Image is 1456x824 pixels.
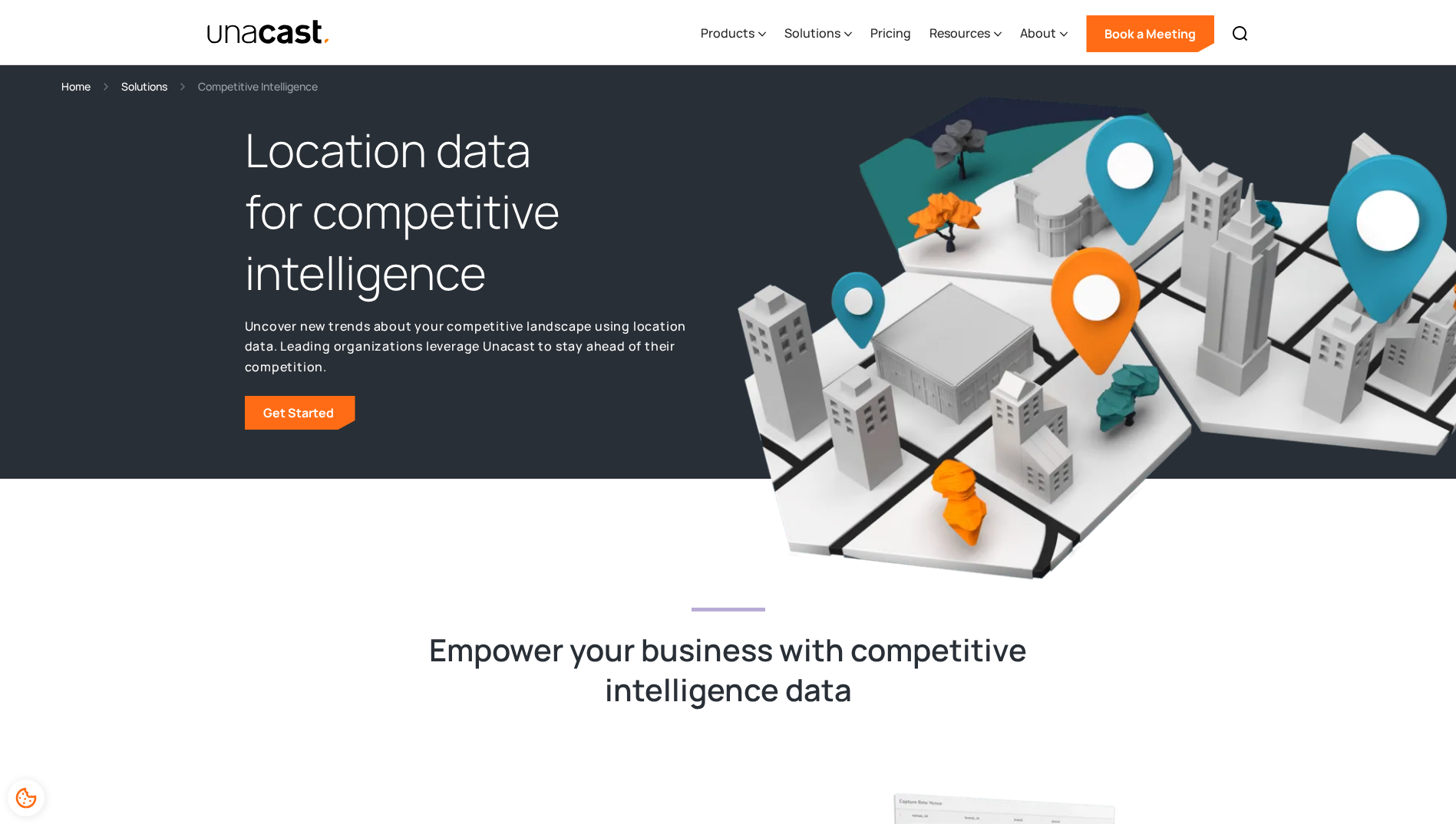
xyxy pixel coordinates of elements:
[784,2,852,65] div: Solutions
[784,24,840,42] div: Solutions
[198,77,318,95] div: Competitive Intelligence
[870,2,911,65] a: Pricing
[206,19,332,46] img: Unacast text logo
[929,2,1002,65] div: Resources
[245,316,721,377] p: Uncover new trends about your competitive landscape using location data. Leading organizations le...
[1231,25,1250,43] img: Search icon
[61,77,91,95] a: Home
[121,77,167,95] a: Solutions
[701,2,766,65] div: Products
[8,780,45,816] div: Cookie Preferences
[429,630,1028,710] h2: Empower your business with competitive intelligence data
[245,396,355,430] a: Get Started
[245,120,721,303] h1: Location data for competitive intelligence
[1020,2,1068,65] div: About
[1086,15,1214,52] a: Book a Meeting
[929,24,990,42] div: Resources
[701,24,754,42] div: Products
[206,19,332,46] a: home
[1020,24,1056,42] div: About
